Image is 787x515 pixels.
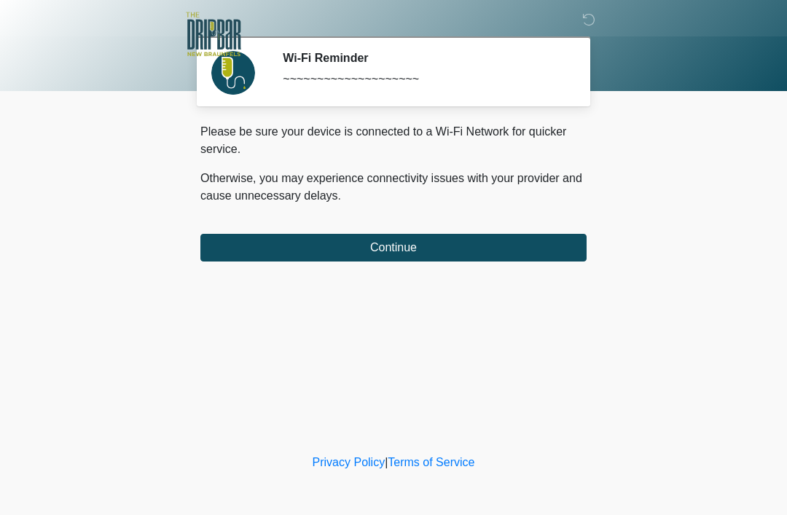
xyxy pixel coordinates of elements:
[200,234,587,262] button: Continue
[338,189,341,202] span: .
[385,456,388,468] a: |
[186,11,241,58] img: The DRIPBaR - New Braunfels Logo
[200,170,587,205] p: Otherwise, you may experience connectivity issues with your provider and cause unnecessary delays
[200,123,587,158] p: Please be sure your device is connected to a Wi-Fi Network for quicker service.
[211,51,255,95] img: Agent Avatar
[283,71,565,88] div: ~~~~~~~~~~~~~~~~~~~~
[388,456,474,468] a: Terms of Service
[313,456,385,468] a: Privacy Policy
